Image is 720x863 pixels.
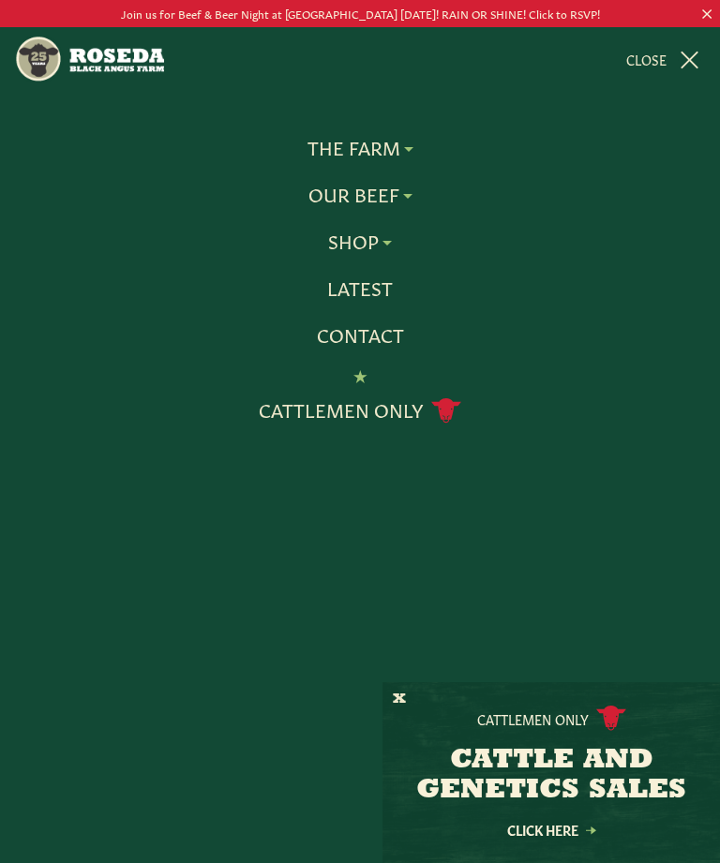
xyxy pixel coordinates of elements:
img: https://roseda.com/wp-content/uploads/2021/05/roseda-25-header.png [14,35,164,83]
a: Contact [317,323,404,348]
p: Join us for Beef & Beer Night at [GEOGRAPHIC_DATA] [DATE]! RAIN OR SHINE! Click to RSVP! [36,4,683,23]
a: Latest [327,276,393,301]
a: Our Beef [308,183,412,207]
button: X [393,690,406,709]
h3: CATTLE AND GENETICS SALES [406,746,697,806]
a: Cattlemen Only [259,394,461,427]
a: Shop [328,230,392,254]
span: CLOSE [626,50,667,68]
a: The Farm [307,136,413,160]
nav: Main Navigation [14,27,705,91]
p: Cattlemen Only [477,709,589,728]
a: Click Here [467,824,636,836]
img: cattle-icon.svg [596,706,626,731]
